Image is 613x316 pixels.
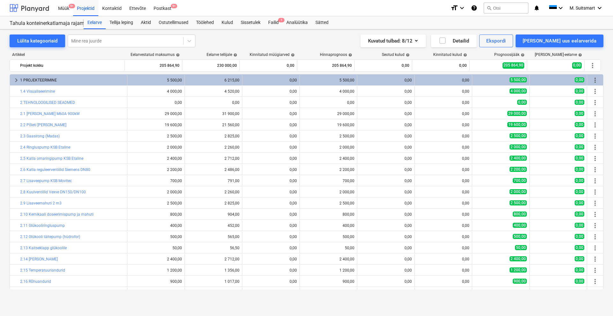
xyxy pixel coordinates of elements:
[187,246,239,250] div: 56,50
[245,179,297,183] div: 0,00
[10,52,125,57] div: Artikkel
[171,4,177,8] span: 9+
[417,112,469,116] div: 0,00
[245,100,297,105] div: 0,00
[302,89,354,94] div: 4 000,00
[84,16,106,29] a: Eelarve
[245,235,297,239] div: 0,00
[360,190,412,194] div: 0,00
[368,37,418,45] div: Kuvatud tulbad : 8/12
[589,62,596,69] span: Rohkem tegevusi
[155,16,192,29] a: Ostutellimused
[187,156,239,161] div: 2 712,00
[572,62,582,68] span: 0,00
[187,279,239,284] div: 1 017,00
[591,99,599,106] span: Rohkem tegevusi
[137,16,155,29] a: Aktid
[382,52,410,57] div: Seotud kulud
[130,100,182,105] div: 0,00
[245,145,297,150] div: 0,00
[130,279,182,284] div: 900,00
[360,279,412,284] div: 0,00
[479,35,513,47] button: Ekspordi
[575,223,584,228] span: 0,00
[302,145,354,150] div: 2 000,00
[462,53,467,57] span: help
[507,122,527,127] span: 19 600,00
[591,177,599,185] span: Rohkem tegevusi
[513,234,527,239] span: 500,00
[591,76,599,84] span: Rohkem tegevusi
[302,156,354,161] div: 2 400,00
[575,167,584,172] span: 0,00
[360,179,412,183] div: 0,00
[130,78,182,82] div: 5 500,00
[250,52,295,57] div: Kinnitatud müügiarved
[302,78,354,82] div: 5 500,00
[187,223,239,228] div: 452,00
[575,89,584,94] span: 0,00
[20,201,62,205] a: 2.9 Lisaveemahuti 2 m3
[185,60,237,71] div: 230 000,00
[360,35,426,47] button: Kuvatud tulbad:8/12
[484,3,528,13] button: Otsi
[130,246,182,250] div: 50,00
[360,123,412,127] div: 0,00
[360,89,412,94] div: 0,00
[513,223,527,228] span: 400,00
[591,233,599,241] span: Rohkem tegevusi
[523,37,596,45] div: [PERSON_NAME] uus eelarverida
[494,52,525,57] div: Prognoosijääk
[218,16,237,29] div: Kulud
[575,100,584,105] span: 0,00
[534,4,540,12] i: notifications
[417,167,469,172] div: 0,00
[591,155,599,162] span: Rohkem tegevusi
[513,279,527,284] span: 900,00
[360,167,412,172] div: 0,00
[245,190,297,194] div: 0,00
[130,123,182,127] div: 19 600,00
[302,257,354,261] div: 2 400,00
[320,52,352,57] div: Hinnaprognoos
[417,279,469,284] div: 0,00
[417,179,469,183] div: 0,00
[245,134,297,138] div: 0,00
[245,201,297,205] div: 0,00
[187,167,239,172] div: 2 486,00
[417,235,469,239] div: 0,00
[360,78,412,82] div: 0,00
[187,100,239,105] div: 0,00
[130,156,182,161] div: 2 400,00
[513,212,527,217] span: 800,00
[20,223,65,228] a: 2.11 Glükooliringluspump
[517,100,527,105] span: 0,00
[187,134,239,138] div: 2 825,00
[431,35,477,47] button: Detailid
[417,89,469,94] div: 0,00
[245,223,297,228] div: 0,00
[570,5,595,11] span: M. Suitsmart
[130,145,182,150] div: 2 000,00
[192,16,218,29] div: Töölehed
[130,112,182,116] div: 29 000,00
[20,123,66,127] a: 2.2 Põleti [PERSON_NAME]
[515,245,527,250] span: 50,00
[417,100,469,105] div: 0,00
[417,78,469,82] div: 0,00
[106,16,137,29] div: Tellija leping
[245,78,297,82] div: 0,00
[458,4,466,12] i: keyboard_arrow_down
[535,52,582,57] div: [PERSON_NAME]-eelarve
[575,122,584,127] span: 0,00
[20,235,80,239] a: 2.12 Glükooli täitepump (hüdrofor)
[302,201,354,205] div: 2 500,00
[245,212,297,217] div: 0,00
[417,201,469,205] div: 0,00
[347,53,352,57] span: help
[510,189,527,194] span: 2 000,00
[131,52,180,57] div: Eelarvestatud maksumus
[187,235,239,239] div: 565,00
[264,16,283,29] a: Failid1
[591,88,599,95] span: Rohkem tegevusi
